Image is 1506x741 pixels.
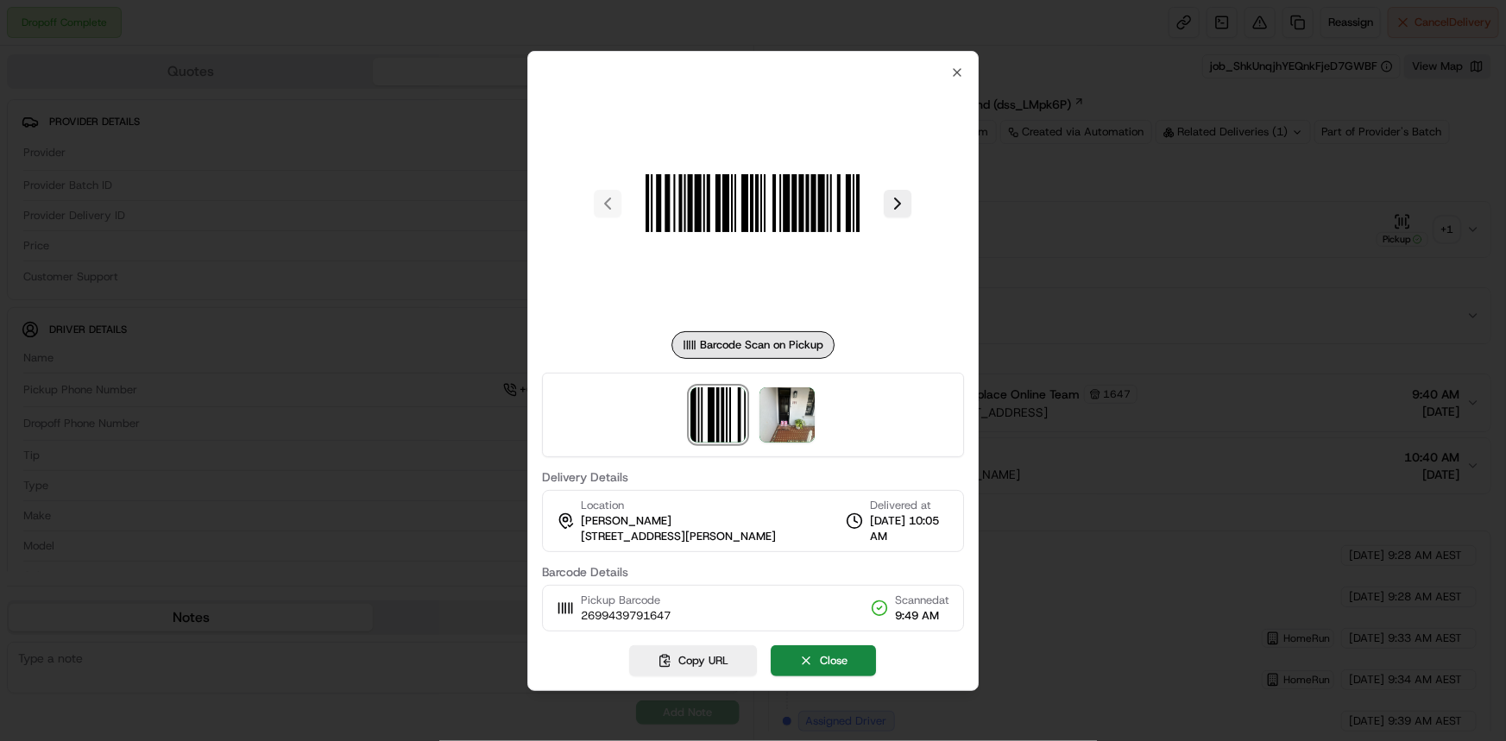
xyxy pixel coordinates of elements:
[630,645,758,676] button: Copy URL
[629,79,878,328] img: barcode_scan_on_pickup image
[581,498,624,513] span: Location
[760,387,816,443] img: photo_proof_of_delivery image
[581,513,671,529] span: [PERSON_NAME]
[870,513,949,544] span: [DATE] 10:05 AM
[772,645,877,676] button: Close
[581,529,776,544] span: [STREET_ADDRESS][PERSON_NAME]
[870,498,949,513] span: Delivered at
[895,608,949,624] span: 9:49 AM
[581,608,671,624] span: 2699439791647
[671,331,835,359] div: Barcode Scan on Pickup
[691,387,747,443] img: barcode_scan_on_pickup image
[895,593,949,608] span: Scanned at
[542,471,965,483] label: Delivery Details
[542,566,965,578] label: Barcode Details
[581,593,671,608] span: Pickup Barcode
